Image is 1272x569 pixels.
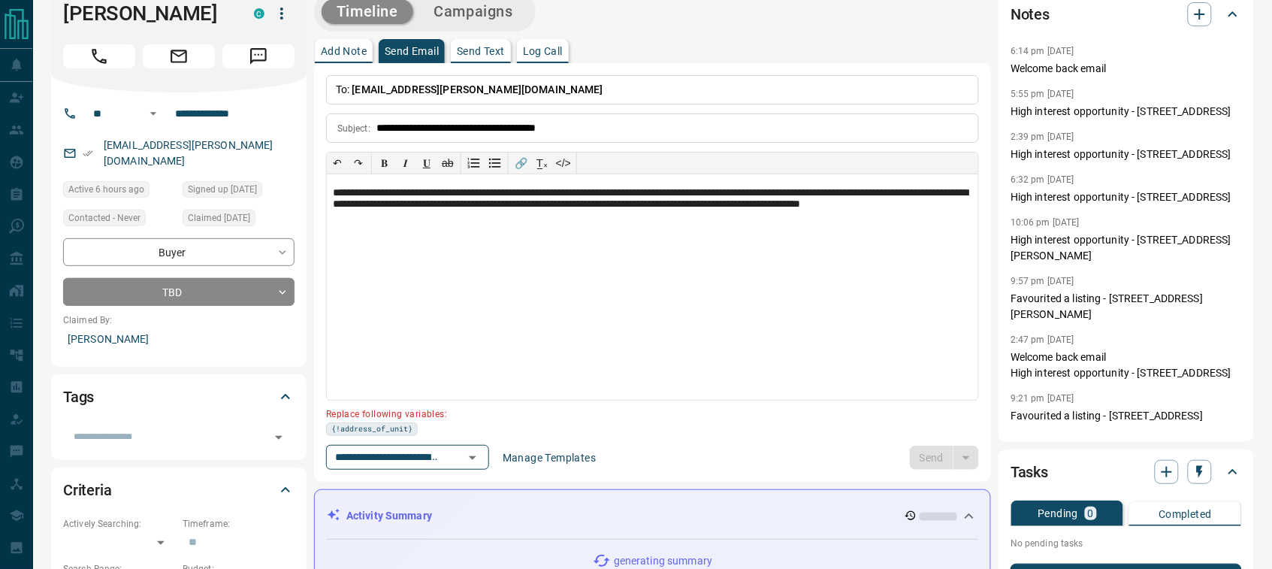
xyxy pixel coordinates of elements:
h1: [PERSON_NAME] [63,2,231,26]
div: Buyer [63,238,295,266]
button: T̲ₓ [532,153,553,174]
p: [PERSON_NAME] [63,327,295,352]
button: 🔗 [511,153,532,174]
p: No pending tasks [1011,532,1242,555]
a: [EMAIL_ADDRESS][PERSON_NAME][DOMAIN_NAME] [104,139,273,167]
button: ↶ [327,153,348,174]
p: High interest opportunity - [STREET_ADDRESS] [1011,189,1242,205]
h2: Tasks [1011,460,1048,484]
button: </> [553,153,574,174]
p: Send Text [457,46,505,56]
button: 𝐁 [374,153,395,174]
div: Activity Summary [327,502,978,530]
button: Manage Templates [494,446,605,470]
p: Add Note [321,46,367,56]
p: High interest opportunity - [STREET_ADDRESS][PERSON_NAME] [1011,232,1242,264]
p: 2:47 pm [DATE] [1011,334,1074,345]
span: Active 6 hours ago [68,182,144,197]
p: 9:21 pm [DATE] [1011,393,1074,404]
p: 6:32 pm [DATE] [1011,174,1074,185]
div: Sun Apr 14 2024 [183,210,295,231]
span: Call [63,44,135,68]
p: Send Email [385,46,439,56]
p: 2:39 pm [DATE] [1011,132,1074,142]
div: TBD [63,278,295,306]
button: ab [437,153,458,174]
div: Wed Aug 13 2025 [63,181,175,202]
p: 10:06 pm [DATE] [1011,217,1080,228]
div: Tags [63,379,295,415]
svg: Email Verified [83,148,93,159]
p: Welcome back email High interest opportunity - [STREET_ADDRESS] [1011,350,1242,381]
button: Bullet list [485,153,506,174]
p: Completed [1159,509,1212,519]
h2: Criteria [63,478,112,502]
button: Numbered list [464,153,485,174]
p: Activity Summary [346,508,432,524]
p: 5:55 pm [DATE] [1011,89,1074,99]
h2: Tags [63,385,94,409]
button: Open [144,104,162,123]
button: 𝐔 [416,153,437,174]
button: ↷ [348,153,369,174]
span: {!address_of_unit} [331,423,412,435]
p: Pending [1038,508,1079,519]
h2: Notes [1011,2,1050,26]
span: [EMAIL_ADDRESS][PERSON_NAME][DOMAIN_NAME] [352,83,603,95]
span: Claimed [DATE] [188,210,250,225]
div: Sun Apr 14 2024 [183,181,295,202]
p: 9:57 pm [DATE] [1011,276,1074,286]
p: Timeframe: [183,517,295,531]
p: To: [326,75,979,104]
span: 𝐔 [423,157,431,169]
p: Log Call [523,46,563,56]
button: Open [268,427,289,448]
p: Welcome back email [1011,61,1242,77]
p: 0 [1088,508,1094,519]
div: condos.ca [254,8,264,19]
div: Criteria [63,472,295,508]
s: ab [442,157,454,169]
p: Actively Searching: [63,517,175,531]
p: Favourited a listing - [STREET_ADDRESS] [1011,408,1242,424]
button: Open [462,447,483,468]
div: Tasks [1011,454,1242,490]
span: Message [222,44,295,68]
p: Replace following variables: [326,403,968,422]
p: 6:14 pm [DATE] [1011,46,1074,56]
p: generating summary [614,553,712,569]
span: Contacted - Never [68,210,140,225]
div: split button [910,446,980,470]
span: Signed up [DATE] [188,182,257,197]
p: Subject: [337,122,370,135]
p: Claimed By: [63,313,295,327]
span: Email [143,44,215,68]
button: 𝑰 [395,153,416,174]
p: High interest opportunity - [STREET_ADDRESS] [1011,147,1242,162]
p: Favourited a listing - [STREET_ADDRESS][PERSON_NAME] [1011,291,1242,322]
p: High interest opportunity - [STREET_ADDRESS] [1011,104,1242,120]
